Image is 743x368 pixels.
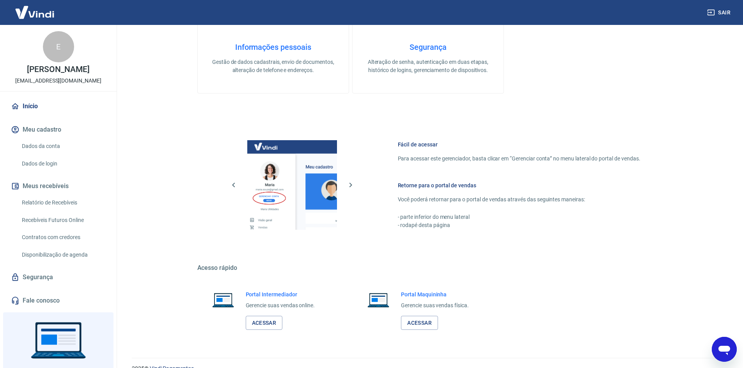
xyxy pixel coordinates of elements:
[19,156,107,172] a: Dados de login
[401,316,438,330] a: Acessar
[398,141,640,148] h6: Fácil de acessar
[9,121,107,138] button: Meu cadastro
[398,195,640,204] p: Você poderá retornar para o portal de vendas através das seguintes maneiras:
[246,301,315,310] p: Gerencie suas vendas online.
[401,291,469,298] h6: Portal Maquininha
[19,212,107,228] a: Recebíveis Futuros Online
[365,58,491,74] p: Alteração de senha, autenticação em duas etapas, histórico de logins, gerenciamento de dispositivos.
[210,58,336,74] p: Gestão de dados cadastrais, envio de documentos, alteração de telefone e endereços.
[247,140,337,230] img: Imagem da dashboard mostrando o botão de gerenciar conta na sidebar no lado esquerdo
[9,0,60,24] img: Vindi
[9,178,107,195] button: Meus recebíveis
[362,291,395,309] img: Imagem de um notebook aberto
[19,229,107,245] a: Contratos com credores
[246,291,315,298] h6: Portal Intermediador
[712,337,737,362] iframe: Botão para abrir a janela de mensagens
[15,77,101,85] p: [EMAIL_ADDRESS][DOMAIN_NAME]
[19,195,107,211] a: Relatório de Recebíveis
[210,42,336,52] h4: Informações pessoais
[43,31,74,62] div: E
[27,65,89,74] p: [PERSON_NAME]
[9,292,107,309] a: Fale conosco
[9,98,107,115] a: Início
[197,264,659,272] h5: Acesso rápido
[207,291,239,309] img: Imagem de um notebook aberto
[398,221,640,229] p: - rodapé desta página
[19,138,107,154] a: Dados da conta
[398,155,640,163] p: Para acessar este gerenciador, basta clicar em “Gerenciar conta” no menu lateral do portal de ven...
[398,181,640,189] h6: Retorne para o portal de vendas
[706,5,734,20] button: Sair
[398,213,640,221] p: - parte inferior do menu lateral
[246,316,283,330] a: Acessar
[19,247,107,263] a: Disponibilização de agenda
[401,301,469,310] p: Gerencie suas vendas física.
[365,42,491,52] h4: Segurança
[9,269,107,286] a: Segurança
